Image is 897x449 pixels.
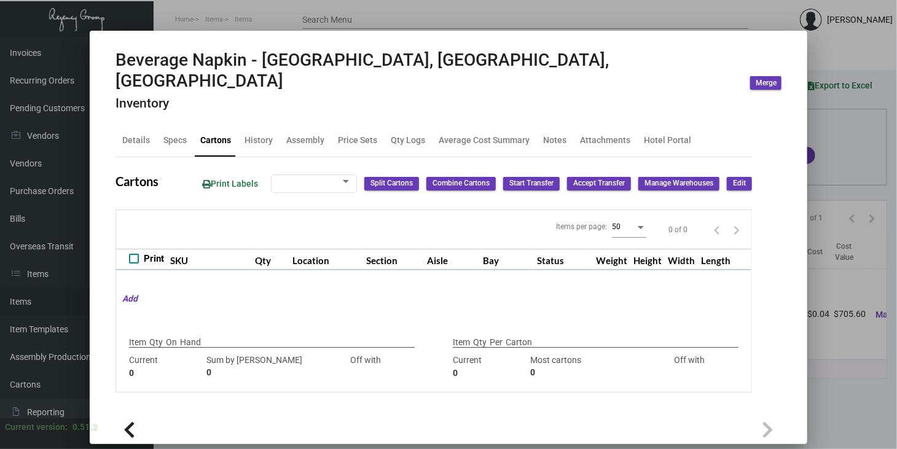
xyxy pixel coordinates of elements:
button: Edit [727,177,752,190]
span: Manage Warehouses [644,178,713,189]
th: Location [289,249,363,270]
h2: Cartons [116,174,159,189]
button: Combine Cartons [426,177,496,190]
th: Bay [480,249,533,270]
p: Qty [149,336,163,349]
button: Manage Warehouses [638,177,719,190]
p: Qty [473,336,487,349]
div: Off with [330,354,401,380]
button: Previous page [707,220,727,240]
div: Current [453,354,524,380]
h4: Inventory [116,96,750,111]
button: Merge [750,76,781,90]
th: Qty [253,249,289,270]
div: Items per page: [556,221,607,232]
div: 0.51.2 [72,421,97,434]
span: Edit [733,178,746,189]
button: Next page [727,220,746,240]
span: 50 [612,222,621,231]
th: Width [665,249,698,270]
mat-hint: Add [116,292,138,305]
div: Cartons [200,134,231,147]
th: Height [630,249,665,270]
th: Status [534,249,593,270]
div: Average Cost Summary [439,134,530,147]
h2: Beverage Napkin - [GEOGRAPHIC_DATA], [GEOGRAPHIC_DATA], [GEOGRAPHIC_DATA] [116,50,750,91]
div: History [245,134,273,147]
h2: History [116,407,157,422]
span: Merge [756,78,777,88]
div: Hotel Portal [644,134,691,147]
div: 0 of 0 [668,224,687,235]
div: Current [129,354,200,380]
span: Split Cartons [370,178,413,189]
p: Item [453,336,470,349]
th: Aisle [424,249,480,270]
div: Sum by [PERSON_NAME] [206,354,324,380]
div: Off with [654,354,725,380]
span: Accept Transfer [573,178,625,189]
div: Attachments [580,134,630,147]
div: Qty Logs [391,134,425,147]
span: Combine Cartons [433,178,490,189]
th: Weight [593,249,630,270]
th: SKU [167,249,253,270]
div: Specs [163,134,187,147]
div: Price Sets [338,134,377,147]
div: Assembly [286,134,324,147]
div: Most cartons [530,354,648,380]
mat-select: Items per page: [612,222,646,232]
div: Current version: [5,421,68,434]
button: Print Labels [192,172,268,195]
button: Start Transfer [503,177,560,190]
th: Section [363,249,424,270]
p: On [166,336,177,349]
div: Notes [543,134,566,147]
button: Split Cartons [364,177,419,190]
div: Details [122,134,150,147]
p: Per [490,336,503,349]
p: Item [129,336,146,349]
th: Length [698,249,734,270]
span: Print [144,251,164,266]
button: Accept Transfer [567,177,631,190]
p: Hand [180,336,201,349]
p: Carton [506,336,532,349]
span: Start Transfer [509,178,554,189]
span: Print Labels [202,179,258,189]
